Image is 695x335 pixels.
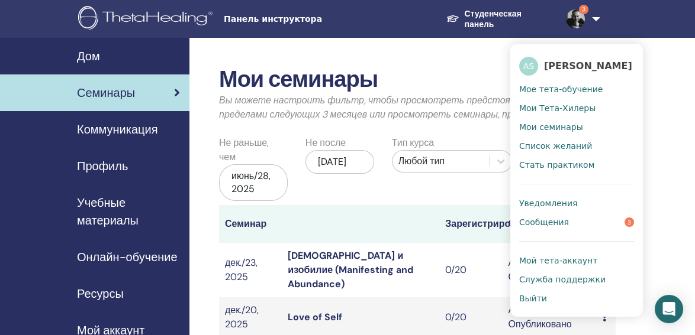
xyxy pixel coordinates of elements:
[519,289,634,308] a: Выйти
[519,57,538,76] span: AS
[519,274,606,285] span: Служба поддержки
[446,14,459,24] img: graduation-cap-white.svg
[77,157,128,175] span: Профиль
[219,93,616,122] p: Вы можете настроить фильтр, чтобы просмотреть предстоящие семинары за пределами следующих 3 месяц...
[77,121,157,138] span: Коммуникация
[305,136,346,150] label: Не после
[519,136,634,155] a: Список желаний
[288,249,413,290] a: [DEMOGRAPHIC_DATA] и изобилие (Manifesting and Abundance)
[519,213,634,232] a: Сообщения3
[544,60,632,72] span: [PERSON_NAME]
[625,217,634,227] span: 3
[566,9,585,28] img: default.jpg
[439,243,502,297] td: 0/20
[519,118,634,136] a: Мои семинары
[219,66,616,93] h2: Мои семинары
[519,155,634,174] a: Стать практиком
[519,255,597,266] span: Мой тета-аккаунт
[439,205,502,243] th: Зарегистрировано
[519,80,634,99] a: Мое тета-обучение
[305,150,374,174] div: [DATE]
[519,251,634,270] a: Мой тета-аккаунт
[519,53,634,80] a: AS[PERSON_NAME]
[655,295,683,323] div: Open Intercom Messenger
[519,122,583,132] span: Мои семинары
[219,136,288,164] label: Не раньше, чем
[77,47,100,65] span: Дом
[77,84,135,102] span: Семинары
[519,293,547,304] span: Выйти
[219,164,288,201] div: июнь/28, 2025
[398,154,484,168] div: Любой тип
[519,103,596,113] span: Мои Тета-Хилеры
[519,141,592,151] span: Список желаний
[219,205,282,243] th: Семинар
[579,5,588,14] span: 3
[437,3,556,35] a: Студенческая панель
[77,248,178,266] span: Онлайн-обучение
[78,6,217,32] img: logo.png
[519,160,594,170] span: Стать практиком
[503,243,597,297] td: Активно Опубликовано
[519,198,577,209] span: Уведомления
[519,270,634,289] a: Служба поддержки
[519,194,634,213] a: Уведомления
[288,311,342,323] a: Love of Self
[392,136,434,150] label: Тип курса
[519,99,634,118] a: Мои Тета-Хилеры
[77,194,180,229] span: Учебные материалы
[519,84,603,95] span: Мое тета-обучение
[510,44,643,317] ul: 3
[77,285,124,303] span: Ресурсы
[224,13,401,25] span: Панель инструктора
[519,217,569,227] span: Сообщения
[219,243,282,297] td: дек./23, 2025
[503,205,597,243] th: Статус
